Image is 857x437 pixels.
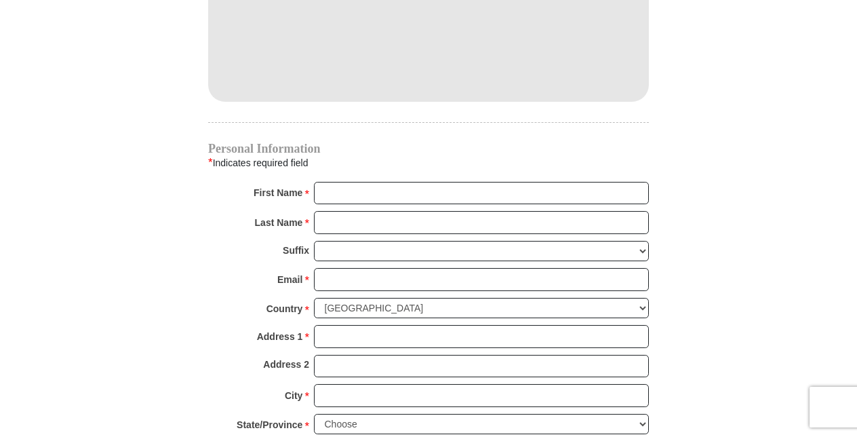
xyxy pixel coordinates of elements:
h4: Personal Information [208,143,649,154]
strong: Country [266,299,303,318]
div: Indicates required field [208,154,649,172]
strong: Address 2 [263,355,309,374]
strong: City [285,386,302,405]
strong: First Name [254,183,302,202]
strong: Email [277,270,302,289]
strong: Suffix [283,241,309,260]
strong: State/Province [237,415,302,434]
strong: Address 1 [257,327,303,346]
strong: Last Name [255,213,303,232]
